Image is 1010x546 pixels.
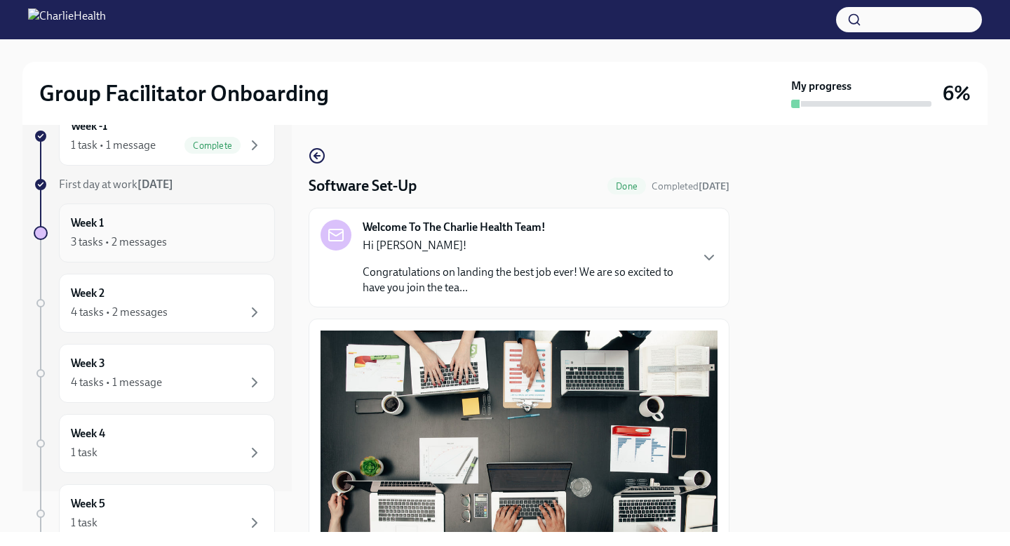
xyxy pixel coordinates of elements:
[71,375,162,390] div: 4 tasks • 1 message
[28,8,106,31] img: CharlieHealth
[363,265,689,295] p: Congratulations on landing the best job ever! We are so excited to have you join the tea...
[652,180,729,193] span: October 6th, 2025 18:19
[309,175,417,197] h4: Software Set-Up
[699,180,729,192] strong: [DATE]
[71,445,97,460] div: 1 task
[943,81,971,106] h3: 6%
[34,414,275,473] a: Week 41 task
[34,274,275,333] a: Week 24 tasks • 2 messages
[34,344,275,403] a: Week 34 tasks • 1 message
[184,140,241,151] span: Complete
[71,305,168,320] div: 4 tasks • 2 messages
[791,79,851,94] strong: My progress
[71,515,97,531] div: 1 task
[71,234,167,250] div: 3 tasks • 2 messages
[34,484,275,543] a: Week 51 task
[34,204,275,262] a: Week 13 tasks • 2 messages
[71,215,104,231] h6: Week 1
[71,496,105,512] h6: Week 5
[363,238,689,253] p: Hi [PERSON_NAME]!
[71,356,105,371] h6: Week 3
[71,119,107,134] h6: Week -1
[71,426,105,441] h6: Week 4
[59,178,173,191] span: First day at work
[71,286,105,301] h6: Week 2
[363,220,546,235] strong: Welcome To The Charlie Health Team!
[39,79,329,107] h2: Group Facilitator Onboarding
[34,107,275,166] a: Week -11 task • 1 messageComplete
[607,181,646,192] span: Done
[34,177,275,192] a: First day at work[DATE]
[137,178,173,191] strong: [DATE]
[71,138,156,153] div: 1 task • 1 message
[652,180,729,192] span: Completed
